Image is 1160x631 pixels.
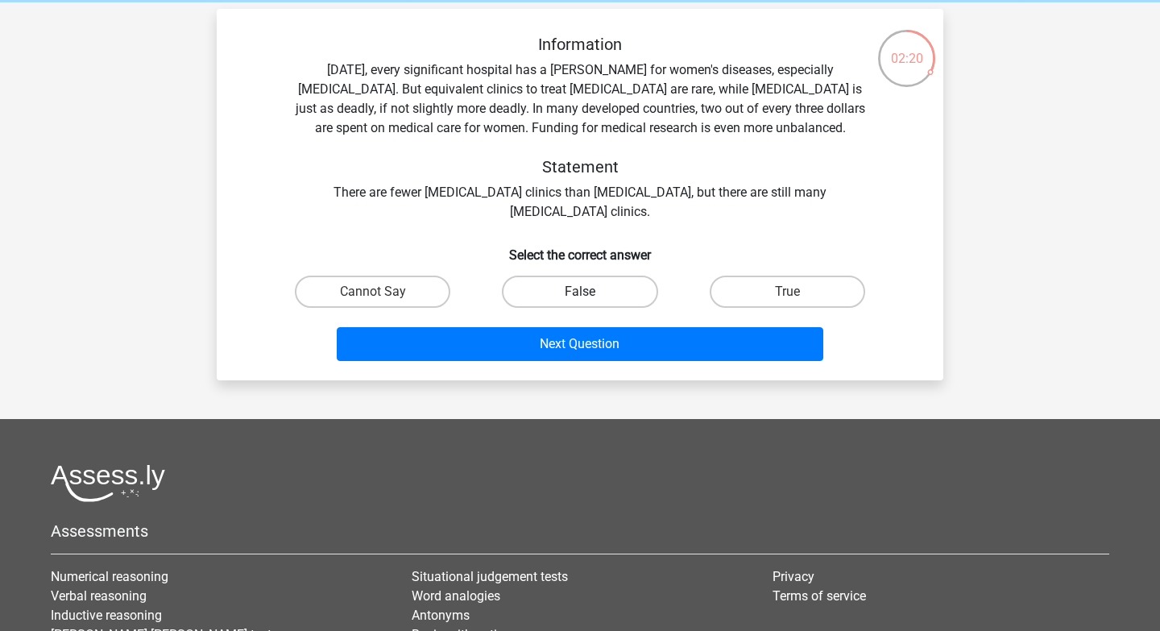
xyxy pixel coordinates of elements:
a: Terms of service [773,588,866,604]
a: Verbal reasoning [51,588,147,604]
div: [DATE], every significant hospital has a [PERSON_NAME] for women's diseases, especially [MEDICAL_... [242,35,918,222]
div: 02:20 [876,28,937,68]
a: Word analogies [412,588,500,604]
label: Cannot Say [295,276,450,308]
h6: Select the correct answer [242,235,918,263]
a: Numerical reasoning [51,569,168,584]
a: Situational judgement tests [412,569,568,584]
h5: Statement [294,157,866,176]
img: Assessly logo [51,464,165,502]
a: Privacy [773,569,814,584]
a: Antonyms [412,608,470,623]
label: True [710,276,865,308]
label: False [502,276,657,308]
h5: Assessments [51,521,1109,541]
a: Inductive reasoning [51,608,162,623]
h5: Information [294,35,866,54]
button: Next Question [337,327,824,361]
